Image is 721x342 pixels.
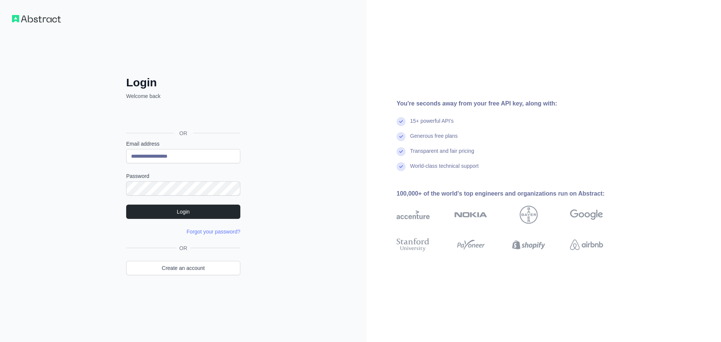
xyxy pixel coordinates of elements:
img: shopify [512,237,545,253]
span: OR [176,244,190,252]
label: Email address [126,140,240,148]
img: Workflow [12,15,61,23]
img: bayer [520,206,538,224]
label: Password [126,172,240,180]
a: Forgot your password? [187,229,240,235]
iframe: Bouton "Se connecter avec Google" [122,108,243,125]
img: nokia [454,206,487,224]
div: Transparent and fair pricing [410,147,474,162]
img: check mark [397,147,406,156]
div: 100,000+ of the world's top engineers and organizations run on Abstract: [397,189,627,198]
div: World-class technical support [410,162,479,177]
img: check mark [397,117,406,126]
a: Create an account [126,261,240,275]
div: 15+ powerful API's [410,117,454,132]
img: payoneer [454,237,487,253]
img: google [570,206,603,224]
img: airbnb [570,237,603,253]
img: accenture [397,206,430,224]
span: OR [173,130,193,137]
img: stanford university [397,237,430,253]
p: Welcome back [126,92,240,100]
img: check mark [397,132,406,141]
button: Login [126,205,240,219]
div: You're seconds away from your free API key, along with: [397,99,627,108]
img: check mark [397,162,406,171]
div: Generous free plans [410,132,458,147]
h2: Login [126,76,240,89]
